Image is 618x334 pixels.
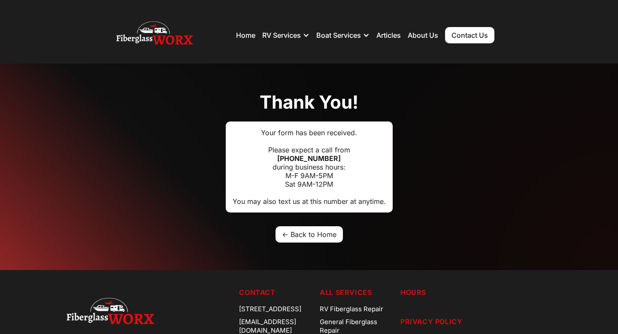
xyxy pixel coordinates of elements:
[236,31,255,39] a: Home
[239,303,313,316] div: [STREET_ADDRESS]
[445,27,494,43] a: Contact Us
[277,154,341,163] strong: [PHONE_NUMBER]
[400,287,551,298] h5: Hours
[320,303,394,316] a: RV Fiberglass Repair
[260,91,358,114] h1: Thank you!
[262,31,301,39] div: RV Services
[116,18,193,52] img: Fiberglass Worx - RV and Boat repair, RV Roof, RV and Boat Detailing Company Logo
[239,287,313,298] h5: Contact
[262,22,309,48] div: RV Services
[316,31,361,39] div: Boat Services
[320,287,394,298] h5: ALL SERVICES
[376,31,401,39] a: Articles
[400,316,551,327] h5: Privacy Policy
[276,226,343,243] a: <- Back to Home
[233,128,386,206] div: Your form has been received. Please expect a call from during business hours: M-F 9AM-5PM Sat 9AM...
[408,31,438,39] a: About Us
[316,22,370,48] div: Boat Services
